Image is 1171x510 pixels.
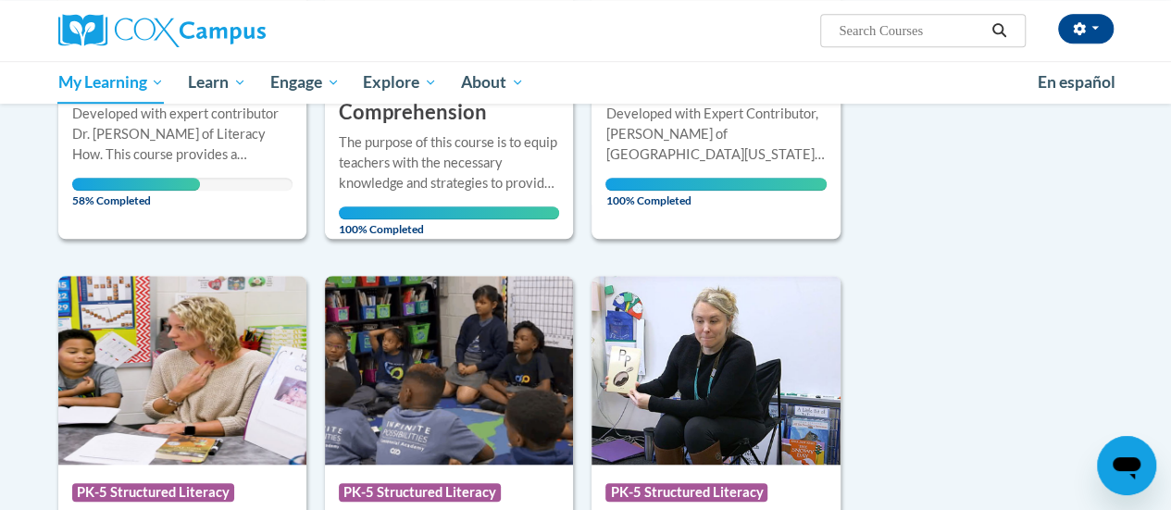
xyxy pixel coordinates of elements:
span: Engage [270,71,340,93]
div: Your progress [72,178,200,191]
span: En español [1038,72,1115,92]
a: En español [1026,63,1127,102]
a: Engage [258,61,352,104]
span: Learn [188,71,246,93]
div: Main menu [44,61,1127,104]
button: Search [985,19,1013,42]
img: Course Logo [325,276,573,465]
a: Learn [176,61,258,104]
a: Explore [351,61,449,104]
span: 58% Completed [72,178,200,207]
span: PK-5 Structured Literacy [72,483,234,502]
iframe: Button to launch messaging window [1097,436,1156,495]
input: Search Courses [837,19,985,42]
span: My Learning [57,71,164,93]
a: My Learning [46,61,177,104]
span: PK-5 Structured Literacy [605,483,767,502]
div: Your progress [339,206,559,219]
img: Course Logo [592,276,840,465]
span: About [461,71,524,93]
span: PK-5 Structured Literacy [339,483,501,502]
img: Cox Campus [58,14,266,47]
div: Your progress [605,178,826,191]
img: Course Logo [58,276,306,465]
a: About [449,61,536,104]
div: Developed with expert contributor Dr. [PERSON_NAME] of Literacy How. This course provides a resea... [72,104,293,165]
div: The purpose of this course is to equip teachers with the necessary knowledge and strategies to pr... [339,132,559,193]
div: Developed with Expert Contributor, [PERSON_NAME] of [GEOGRAPHIC_DATA][US_STATE], [GEOGRAPHIC_DATA... [605,104,826,165]
span: Explore [363,71,437,93]
a: Cox Campus [58,14,392,47]
button: Account Settings [1058,14,1114,44]
span: 100% Completed [339,206,559,236]
span: 100% Completed [605,178,826,207]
